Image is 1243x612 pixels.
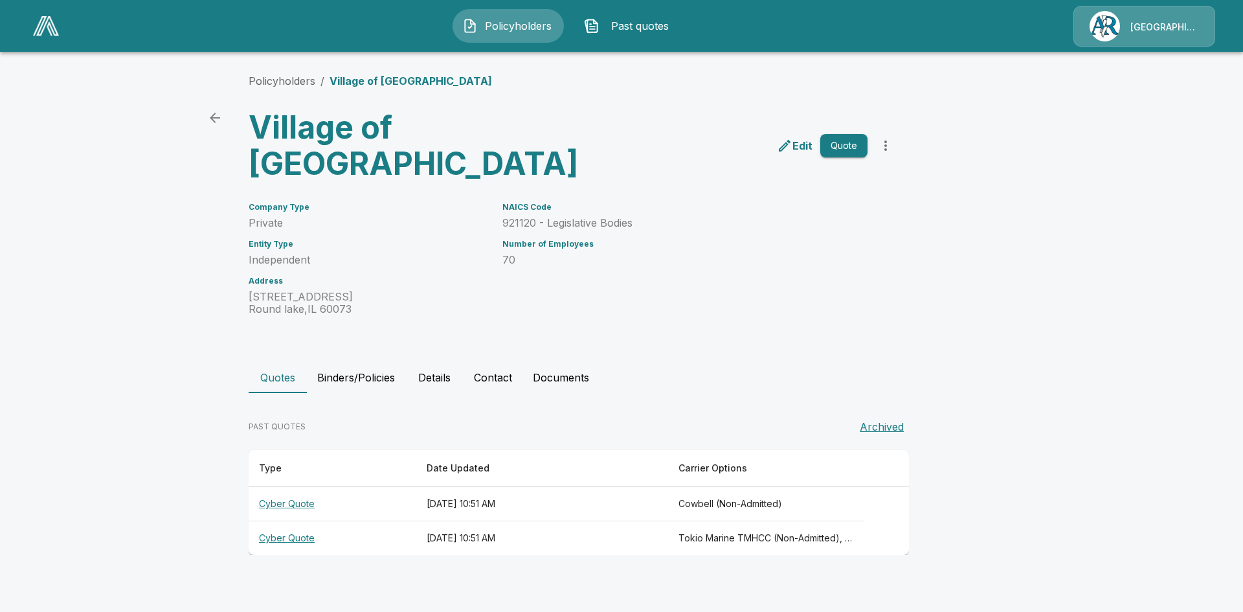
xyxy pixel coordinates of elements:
[307,362,405,393] button: Binders/Policies
[416,450,668,487] th: Date Updated
[249,450,416,487] th: Type
[416,487,668,521] th: [DATE] 10:51 AM
[574,9,686,43] button: Past quotes IconPast quotes
[249,217,487,229] p: Private
[249,277,487,286] h6: Address
[792,138,812,153] p: Edit
[502,217,868,229] p: 921120 - Legislative Bodies
[668,450,864,487] th: Carrier Options
[873,133,899,159] button: more
[502,240,868,249] h6: Number of Employees
[249,73,492,89] nav: breadcrumb
[416,521,668,556] th: [DATE] 10:51 AM
[464,362,522,393] button: Contact
[855,414,909,440] button: Archived
[462,18,478,34] img: Policyholders Icon
[330,73,492,89] p: Village of [GEOGRAPHIC_DATA]
[522,362,599,393] button: Documents
[584,18,599,34] img: Past quotes Icon
[249,487,416,521] th: Cyber Quote
[502,254,868,266] p: 70
[820,134,868,158] button: Quote
[249,362,307,393] button: Quotes
[774,135,815,156] a: edit
[249,74,315,87] a: Policyholders
[249,291,487,315] p: [STREET_ADDRESS] Round lake , IL 60073
[202,105,228,131] a: back
[502,203,868,212] h6: NAICS Code
[33,16,59,36] img: AA Logo
[249,109,568,182] h3: Village of [GEOGRAPHIC_DATA]
[249,203,487,212] h6: Company Type
[453,9,564,43] button: Policyholders IconPolicyholders
[405,362,464,393] button: Details
[249,521,416,556] th: Cyber Quote
[249,450,909,555] table: responsive table
[249,362,994,393] div: policyholder tabs
[249,254,487,266] p: Independent
[605,18,676,34] span: Past quotes
[320,73,324,89] li: /
[483,18,554,34] span: Policyholders
[668,487,864,521] th: Cowbell (Non-Admitted)
[249,421,306,433] p: PAST QUOTES
[668,521,864,556] th: Tokio Marine TMHCC (Non-Admitted), Cowbell (Non-Admitted), Cowbell (Admitted), Coalition (Non-Adm...
[249,240,487,249] h6: Entity Type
